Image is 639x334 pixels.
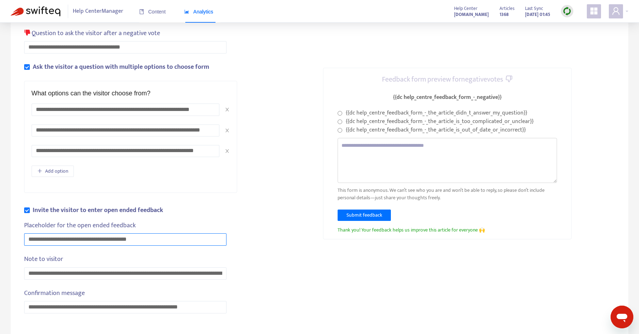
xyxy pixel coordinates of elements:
[33,205,163,216] b: Invite the visitor to enter open ended feedback
[499,5,514,12] span: Articles
[33,62,209,72] b: Ask the visitor a question with multiple options to choose form
[563,7,572,16] img: sync.dc5367851b00ba804db3.png
[346,126,526,134] label: {{dc help_centre_feedback_form_-_the_article_is_out_of_date_or_incorrect}}
[11,6,60,16] img: Swifteq
[393,93,502,102] div: {{dc help_centre_feedback_form_-_negative}}
[37,168,42,173] span: plus
[73,5,123,18] span: Help Center Manager
[454,10,489,18] a: [DOMAIN_NAME]
[184,9,213,15] span: Analytics
[338,187,557,201] p: This form is anonymous. We can’t see who you are and won’t be able to reply, so please don’t incl...
[139,9,144,14] span: book
[24,28,160,38] div: Question to ask the visitor after a negative vote
[525,5,543,12] span: Last Sync
[382,75,513,84] h4: Feedback form preview for negative votes
[499,11,509,18] strong: 1368
[24,221,141,230] label: Placeholder for the open ended feedback
[24,29,31,36] span: dislike
[24,254,68,264] label: Note to visitor
[338,210,391,221] button: Submit feedback
[612,7,620,15] span: user
[338,226,557,234] p: Thank you! Your feedback helps us improve this article for everyone 🙌
[346,211,382,219] span: Submit feedback
[24,233,226,246] input: Placeholder for the open ended feedback
[454,11,489,18] strong: [DOMAIN_NAME]
[225,107,230,112] span: close
[184,9,189,14] span: area-chart
[611,306,633,328] iframe: To enrich screen reader interactions, please activate Accessibility in Grammarly extension settings
[139,9,166,15] span: Content
[590,7,598,15] span: appstore
[225,149,230,154] span: close
[24,288,90,298] label: Confirmation message
[32,166,74,177] button: Add option
[525,11,550,18] strong: [DATE] 01:45
[45,167,68,175] span: Add option
[225,128,230,133] span: close
[24,301,226,313] input: Confirmation message
[346,117,534,126] label: {{dc help_centre_feedback_form_-_the_article_is_too_complicated_or_unclear}}
[346,109,527,117] label: {{dc help_centre_feedback_form_-_the_article_didn_t_answer_my_question}}
[24,267,226,280] input: Note to visitor
[32,88,151,98] div: What options can the visitor choose from?
[454,5,477,12] span: Help Center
